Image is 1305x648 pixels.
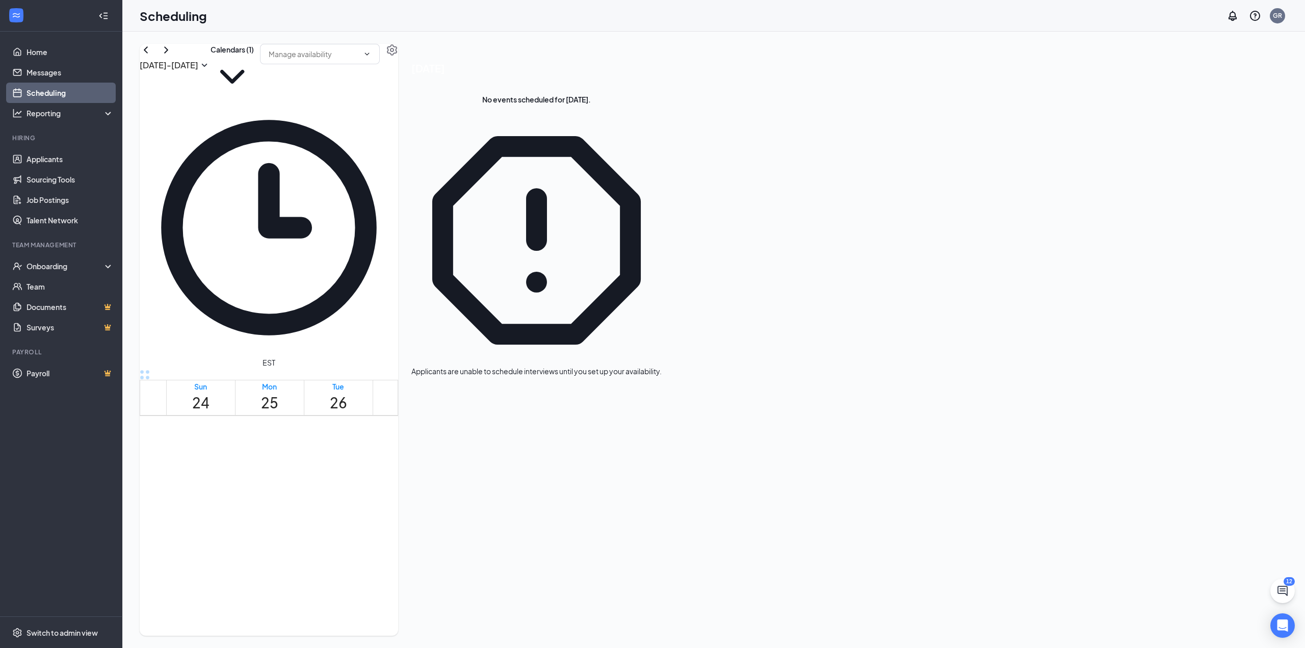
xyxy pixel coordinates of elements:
svg: Clock [140,98,398,357]
div: Sun [192,381,210,392]
a: Talent Network [27,210,114,230]
svg: ChatActive [1276,585,1289,597]
span: [DATE] [411,60,662,76]
div: Applicants are unable to schedule interviews until you set up your availability. [411,366,662,377]
div: Mon [261,381,278,392]
svg: ChevronRight [160,44,172,56]
svg: Settings [386,44,398,56]
a: Job Postings [27,190,114,210]
div: Reporting [27,108,114,118]
a: SurveysCrown [27,317,114,338]
h1: 25 [261,392,278,414]
svg: Settings [12,628,22,638]
a: August 27, 2025 [397,380,418,415]
svg: ChevronDown [363,50,371,58]
svg: Collapse [98,11,109,21]
div: Open Intercom Messenger [1270,613,1295,638]
span: EST [263,357,275,368]
a: PayrollCrown [27,363,114,383]
h3: [DATE] - [DATE] [140,59,198,72]
svg: ChevronDown [211,55,254,98]
svg: ChevronLeft [140,44,152,56]
button: ChatActive [1270,579,1295,603]
svg: Error [411,115,662,366]
a: August 24, 2025 [190,380,212,415]
button: Calendars (1)ChevronDown [211,44,254,98]
svg: UserCheck [12,261,22,271]
a: Messages [27,62,114,83]
a: Home [27,42,114,62]
input: Manage availability [269,48,359,60]
svg: QuestionInfo [1249,10,1261,22]
h1: Scheduling [140,7,207,24]
div: GR [1273,11,1282,20]
div: 12 [1284,577,1295,586]
div: Payroll [12,348,112,356]
svg: SmallChevronDown [198,59,211,71]
h1: 24 [192,392,210,414]
a: August 26, 2025 [328,380,349,415]
span: No events scheduled for [DATE]. [411,94,662,105]
a: Settings [386,44,398,98]
a: DocumentsCrown [27,297,114,317]
div: Switch to admin view [27,628,98,638]
a: August 25, 2025 [259,380,280,415]
div: Team Management [12,241,112,249]
div: Hiring [12,134,112,142]
div: Tue [330,381,347,392]
h1: 26 [330,392,347,414]
div: Onboarding [27,261,105,271]
a: Scheduling [27,83,114,103]
a: Applicants [27,149,114,169]
a: Sourcing Tools [27,169,114,190]
svg: WorkstreamLogo [11,10,21,20]
a: Team [27,276,114,297]
svg: Analysis [12,108,22,118]
svg: Notifications [1226,10,1239,22]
